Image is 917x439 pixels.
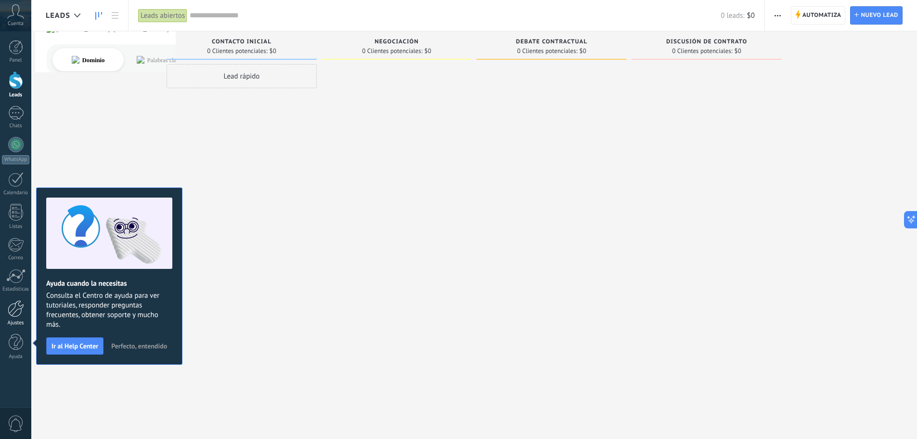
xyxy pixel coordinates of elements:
div: Debate contractual [481,39,622,47]
img: logo_orange.svg [15,15,23,23]
span: $0 [747,11,755,20]
div: WhatsApp [2,155,29,164]
div: Panel [2,57,30,64]
div: Dominio [51,57,74,63]
span: $0 [425,48,431,54]
div: Palabras clave [116,57,151,63]
span: Nuevo lead [861,7,898,24]
div: Listas [2,224,30,230]
div: Leads abiertos [138,9,187,23]
button: Perfecto, entendido [107,339,171,353]
span: 0 Clientes potenciales: [517,48,577,54]
img: tab_domain_overview_orange.svg [40,56,48,64]
div: Correo [2,255,30,261]
button: Ir al Help Center [46,337,103,355]
a: Automatiza [791,6,846,25]
span: $0 [735,48,741,54]
span: Discusión de contrato [666,39,747,45]
a: Nuevo lead [850,6,903,25]
div: Ajustes [2,320,30,326]
span: Perfecto, entendido [111,343,167,349]
img: website_grey.svg [15,25,23,33]
span: 0 leads: [721,11,744,20]
div: Contacto inicial [171,39,312,47]
span: Ir al Help Center [52,343,98,349]
span: Consulta el Centro de ayuda para ver tutoriales, responder preguntas frecuentes, obtener soporte ... [46,291,172,330]
span: $0 [270,48,276,54]
div: Calendario [2,190,30,196]
span: Contacto inicial [212,39,271,45]
img: tab_keywords_by_traffic_grey.svg [105,56,113,64]
div: [PERSON_NAME]: [DOMAIN_NAME] [25,25,138,33]
div: Leads [2,92,30,98]
span: $0 [580,48,586,54]
div: Chats [2,123,30,129]
a: Leads [90,6,107,25]
span: 0 Clientes potenciales: [672,48,732,54]
span: 0 Clientes potenciales: [207,48,267,54]
span: Debate contractual [516,39,587,45]
div: Negociación [326,39,467,47]
div: Discusión de contrato [636,39,777,47]
h2: Ayuda cuando la necesitas [46,279,172,288]
button: Más [771,6,785,25]
div: v 4.0.24 [27,15,47,23]
div: Estadísticas [2,286,30,293]
span: Negociación [375,39,419,45]
span: Automatiza [802,7,841,24]
span: 0 Clientes potenciales: [362,48,422,54]
span: Leads [46,11,70,20]
a: Lista [107,6,123,25]
div: Lead rápido [167,64,317,88]
div: Ayuda [2,354,30,360]
span: Cuenta [8,21,24,27]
